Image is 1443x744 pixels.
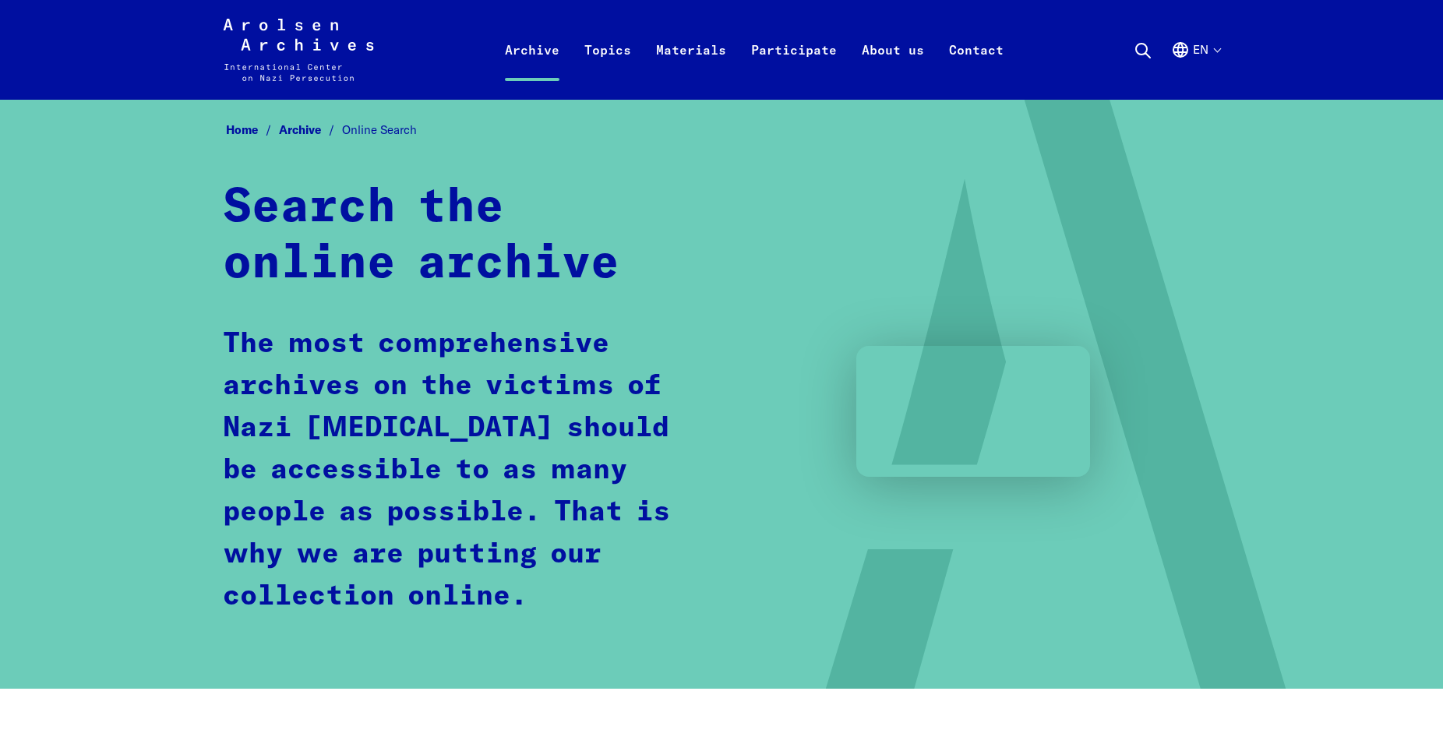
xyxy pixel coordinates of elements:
[849,37,937,100] a: About us
[223,323,694,618] p: The most comprehensive archives on the victims of Nazi [MEDICAL_DATA] should be accessible to as ...
[572,37,644,100] a: Topics
[644,37,739,100] a: Materials
[226,122,279,137] a: Home
[223,118,1220,143] nav: Breadcrumb
[492,37,572,100] a: Archive
[279,122,342,137] a: Archive
[342,122,417,137] span: Online Search
[739,37,849,100] a: Participate
[937,37,1016,100] a: Contact
[492,19,1016,81] nav: Primary
[1171,41,1220,97] button: English, language selection
[223,185,619,287] strong: Search the online archive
